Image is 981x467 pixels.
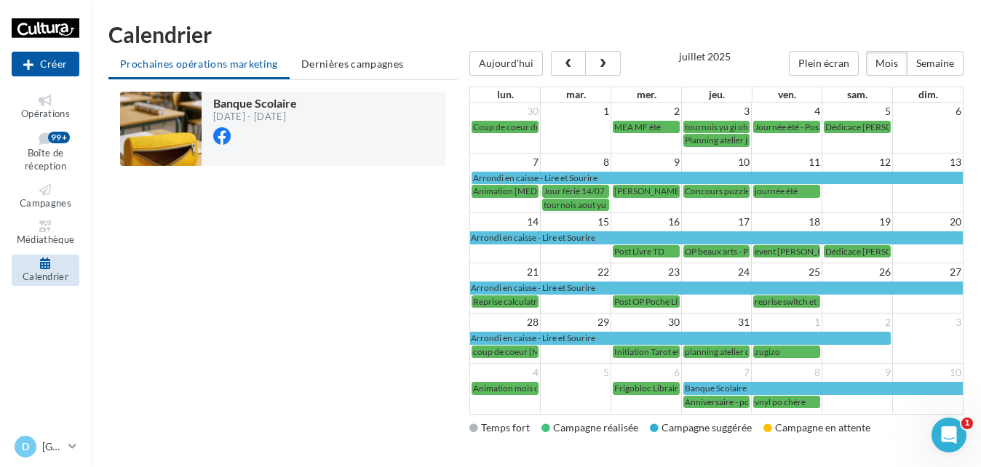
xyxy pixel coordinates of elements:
a: Animation mois d'aout - post du 4/08 [472,382,539,394]
span: tournois aout yu gi [544,199,614,210]
span: Animation mois d'aout - post du 4/08 [473,383,613,394]
span: tournois yu gi oh [685,121,748,132]
a: Calendrier [12,255,79,286]
span: Planning atelier juillet - Post du 3/07 [685,135,820,145]
span: Arrondi en caisse - Lire et Sourire [473,172,597,183]
span: Dédicace [PERSON_NAME] ([DATE]) [825,121,966,132]
a: Arrondi en caisse - Lire et Sourire [470,332,891,344]
td: 10 [892,364,963,382]
h2: juillet 2025 [679,51,731,62]
span: [PERSON_NAME] Cultur’affamés [614,185,741,196]
td: 23 [611,263,682,282]
th: lun. [470,87,541,102]
td: 12 [822,153,893,172]
a: zugizo [753,346,820,358]
td: 19 [822,213,893,231]
a: Animation [MEDICAL_DATA] - post du 7/07 [472,185,539,197]
span: Banque Scolaire [213,96,297,110]
a: Campagnes [12,181,79,212]
a: Arrondi en caisse - Lire et Sourire [472,172,963,184]
td: 6 [892,103,963,120]
a: MEA MF été [613,121,680,133]
button: Créer [12,52,79,76]
a: Jour férié 14/07 [542,185,609,197]
td: 22 [541,263,611,282]
span: D [22,439,29,454]
td: 20 [892,213,963,231]
span: Arrondi en caisse - Lire et Sourire [471,232,595,243]
td: 14 [470,213,541,231]
span: Dernières campagnes [301,57,404,70]
div: Campagne suggérée [650,420,752,435]
td: 7 [681,364,752,382]
td: 28 [470,314,541,332]
a: Boîte de réception99+ [12,129,79,175]
td: 15 [541,213,611,231]
a: Dédicace [PERSON_NAME] ([DATE]) [824,245,891,258]
td: 26 [822,263,893,282]
span: Opérations [21,108,70,119]
a: OP beaux arts - Post du 17/06 [683,245,750,258]
td: 8 [541,153,611,172]
span: Médiathèque [17,234,75,246]
th: dim. [892,87,963,102]
a: Initiation Tarot et cartomancie Julien EP (Livre) [613,346,680,358]
td: 25 [752,263,822,282]
th: mar. [541,87,611,102]
span: Anniversaire - post du 7/08 [685,396,787,407]
td: 8 [752,364,822,382]
span: planning atelier du mois d'aout - post du 31/07 [685,346,860,357]
th: sam. [822,87,893,102]
a: Concours puzzle - post du 10/07 [683,185,750,197]
td: 1 [541,103,611,120]
a: tournois aout yu gi [542,199,609,211]
p: [GEOGRAPHIC_DATA] [42,439,63,454]
span: journée été [755,185,798,196]
td: 2 [822,314,893,332]
th: ven. [752,87,822,102]
a: tournois yu gi oh [683,121,750,133]
span: Dédicace [PERSON_NAME] ([DATE]) [825,246,966,257]
a: Arrondi en caisse - Lire et Sourire [470,282,963,294]
a: Arrondi en caisse - Lire et Sourire [470,231,963,244]
td: 9 [822,364,893,382]
span: Arrondi en caisse - Lire et Sourire [471,282,595,293]
a: coup de coeur [MEDICAL_DATA] - post du 28/07 [472,346,539,358]
span: Post OP Poche Livre [614,296,690,307]
a: Post Livre TD [613,245,680,258]
td: 10 [681,153,752,172]
span: reprise switch et jeux vidéo [755,296,857,307]
td: 21 [470,263,541,282]
td: 6 [611,364,682,382]
a: vnyl po chère [753,396,820,408]
span: Frigobloc Librairie [614,383,685,394]
span: MEA MF été [614,121,661,132]
td: 24 [681,263,752,282]
a: Coup de coeur du mois [MEDICAL_DATA] - Post du 30/06 [472,121,539,133]
a: Dédicace [PERSON_NAME] ([DATE]) [824,121,891,133]
span: Boîte de réception [25,147,66,172]
td: 4 [470,364,541,382]
span: Initiation Tarot et cartomancie Julien EP (Livre) [614,346,791,357]
td: 18 [752,213,822,231]
span: Campagnes [20,197,71,209]
a: Banque Scolaire [683,382,963,394]
span: Jour férié 14/07 [544,185,605,196]
iframe: Intercom live chat [932,418,966,452]
button: Plein écran [789,51,859,76]
div: Temps fort [469,420,530,435]
span: Post Livre TD [614,246,664,257]
span: zugizo [755,346,780,357]
td: 29 [541,314,611,332]
a: Planning atelier juillet - Post du 3/07 [683,134,750,146]
span: OP beaux arts - Post du 17/06 [685,246,796,257]
a: [PERSON_NAME] Cultur’affamés [613,185,680,197]
td: 1 [752,314,822,332]
td: 5 [822,103,893,120]
div: Campagne en attente [763,420,870,435]
a: Médiathèque [12,217,79,249]
td: 30 [470,103,541,120]
td: 3 [681,103,752,120]
td: 2 [611,103,682,120]
td: 16 [611,213,682,231]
